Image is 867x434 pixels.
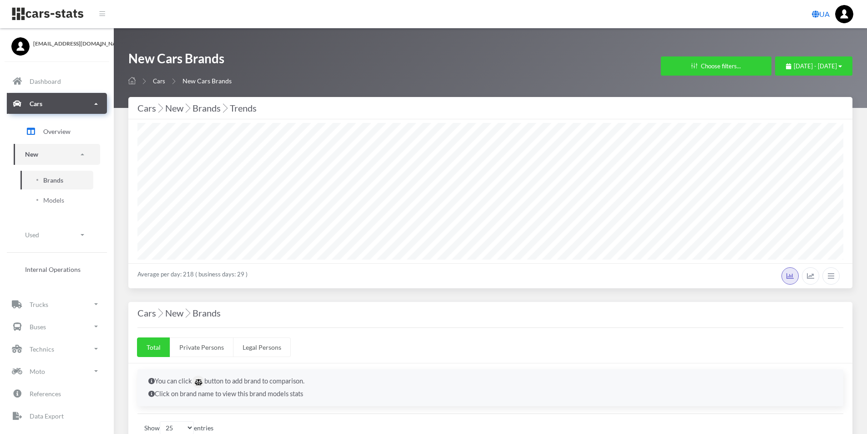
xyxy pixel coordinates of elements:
[33,40,102,48] span: [EMAIL_ADDRESS][DOMAIN_NAME]
[233,337,291,357] a: Legal Persons
[128,50,232,71] h1: New Cars Brands
[43,195,64,205] span: Models
[7,294,107,315] a: Trucks
[30,410,64,422] p: Data Export
[7,338,107,359] a: Technics
[14,260,100,279] a: Internal Operations
[7,316,107,337] a: Buses
[137,337,170,357] a: Total
[14,144,100,165] a: New
[775,56,852,76] button: [DATE] - [DATE]
[14,120,100,143] a: Overview
[7,93,107,114] a: Cars
[20,171,93,189] a: Brands
[30,321,46,332] p: Buses
[794,62,837,70] span: [DATE] - [DATE]
[183,77,232,85] span: New Cars Brands
[7,383,107,404] a: References
[137,369,843,406] div: You can click button to add brand to comparison. Click on brand name to view this brand models stats
[30,366,45,377] p: Moto
[128,263,852,288] div: Average per day: 218 ( business days: 29 )
[808,5,833,23] a: UA
[137,101,843,115] div: Cars New Brands Trends
[137,306,843,320] h4: Cars New Brands
[835,5,853,23] img: ...
[153,77,165,85] a: Cars
[30,343,54,355] p: Technics
[43,175,63,185] span: Brands
[43,127,71,136] span: Overview
[30,388,61,399] p: References
[20,191,93,209] a: Models
[30,76,61,87] p: Dashboard
[25,265,81,274] span: Internal Operations
[7,361,107,382] a: Moto
[14,225,100,245] a: Used
[661,56,771,76] button: Choose filters...
[7,71,107,92] a: Dashboard
[7,405,107,426] a: Data Export
[170,337,233,357] a: Private Persons
[25,149,38,160] p: New
[25,229,39,240] p: Used
[11,7,84,21] img: navbar brand
[11,37,102,48] a: [EMAIL_ADDRESS][DOMAIN_NAME]
[30,299,48,310] p: Trucks
[30,98,42,109] p: Cars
